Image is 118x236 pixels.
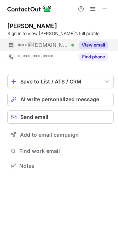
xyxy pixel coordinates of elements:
span: Find work email [19,148,111,154]
button: Notes [7,161,114,171]
div: Save to List / ATS / CRM [20,79,101,85]
button: Reveal Button [79,53,108,61]
button: Reveal Button [79,41,108,49]
div: Sign in to view [PERSON_NAME]’s full profile [7,30,114,37]
span: Send email [20,114,48,120]
button: Send email [7,110,114,124]
button: AI write personalized message [7,93,114,106]
button: Find work email [7,146,114,156]
span: Add to email campaign [20,132,79,138]
span: AI write personalized message [20,96,99,102]
img: ContactOut v5.3.10 [7,4,52,13]
span: Notes [19,163,111,169]
div: [PERSON_NAME] [7,22,57,30]
button: save-profile-one-click [7,75,114,88]
span: ***@[DOMAIN_NAME] [18,42,69,48]
button: Add to email campaign [7,128,114,141]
